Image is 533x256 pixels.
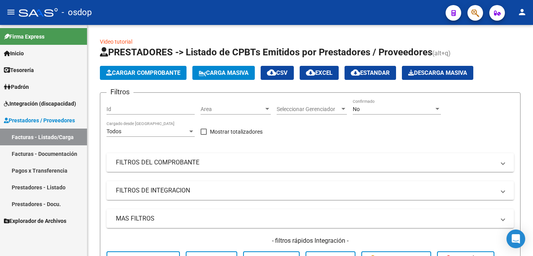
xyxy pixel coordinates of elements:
[192,66,255,80] button: Carga Masiva
[4,83,29,91] span: Padrón
[116,214,495,223] mat-panel-title: MAS FILTROS
[107,181,514,200] mat-expansion-panel-header: FILTROS DE INTEGRACION
[106,69,180,76] span: Cargar Comprobante
[306,68,315,77] mat-icon: cloud_download
[100,47,432,58] span: PRESTADORES -> Listado de CPBTs Emitidos por Prestadores / Proveedores
[300,66,339,80] button: EXCEL
[210,127,263,136] span: Mostrar totalizadores
[506,230,525,248] div: Open Intercom Messenger
[100,39,132,45] a: Video tutorial
[402,66,473,80] app-download-masive: Descarga masiva de comprobantes (adjuntos)
[277,106,340,113] span: Seleccionar Gerenciador
[107,128,121,134] span: Todos
[267,68,276,77] mat-icon: cloud_download
[6,7,16,17] mat-icon: menu
[4,217,66,225] span: Explorador de Archivos
[306,69,332,76] span: EXCEL
[4,99,76,108] span: Integración (discapacidad)
[107,153,514,172] mat-expansion-panel-header: FILTROS DEL COMPROBANTE
[351,68,360,77] mat-icon: cloud_download
[4,66,34,74] span: Tesorería
[4,49,24,58] span: Inicio
[4,116,75,125] span: Prestadores / Proveedores
[107,209,514,228] mat-expansion-panel-header: MAS FILTROS
[4,32,44,41] span: Firma Express
[517,7,527,17] mat-icon: person
[116,186,495,195] mat-panel-title: FILTROS DE INTEGRACION
[402,66,473,80] button: Descarga Masiva
[351,69,390,76] span: Estandar
[267,69,288,76] span: CSV
[432,49,451,57] span: (alt+q)
[100,66,187,80] button: Cargar Comprobante
[107,87,133,97] h3: Filtros
[261,66,294,80] button: CSV
[408,69,467,76] span: Descarga Masiva
[345,66,396,80] button: Estandar
[62,4,92,21] span: - osdop
[201,106,264,113] span: Area
[353,106,360,112] span: No
[107,237,514,245] h4: - filtros rápidos Integración -
[199,69,249,76] span: Carga Masiva
[116,158,495,167] mat-panel-title: FILTROS DEL COMPROBANTE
